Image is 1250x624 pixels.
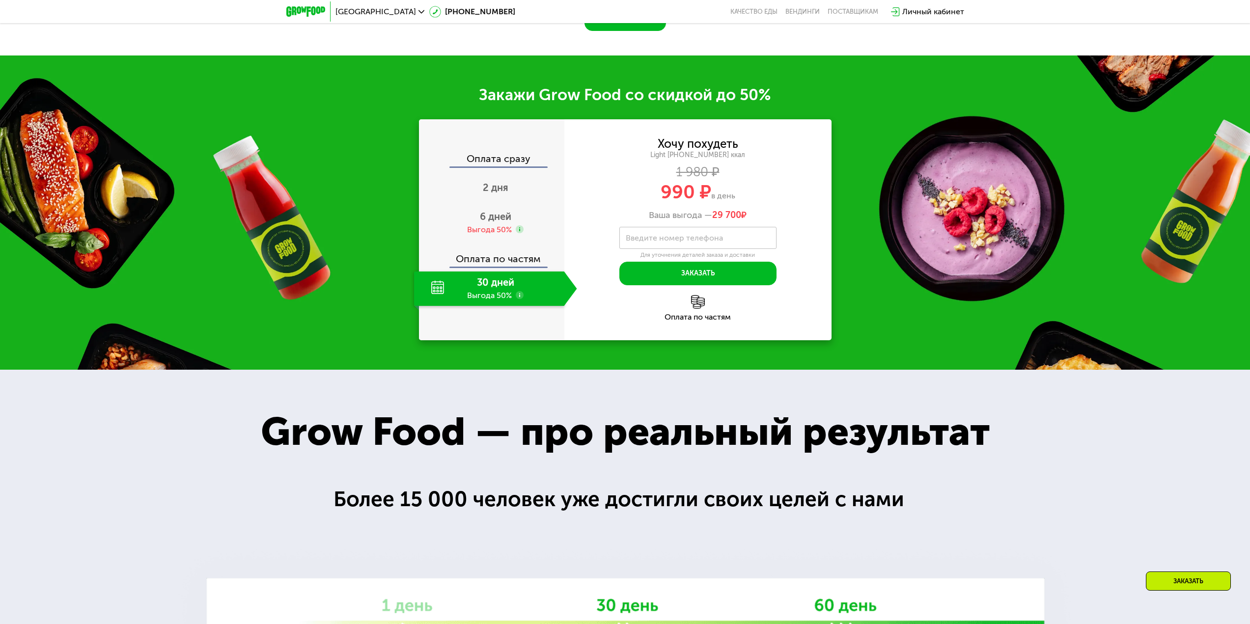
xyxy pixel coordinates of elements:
[564,210,832,221] div: Ваша выгода —
[467,224,512,235] div: Выгода 50%
[658,138,738,149] div: Хочу похудеть
[619,251,777,259] div: Для уточнения деталей заказа и доставки
[661,181,711,203] span: 990 ₽
[626,235,723,241] label: Введите номер телефона
[420,154,564,166] div: Оплата сразу
[564,167,832,178] div: 1 980 ₽
[691,295,705,309] img: l6xcnZfty9opOoJh.png
[711,191,735,200] span: в день
[712,210,747,221] span: ₽
[828,8,878,16] div: поставщикам
[564,151,832,160] div: Light [PHONE_NUMBER] ккал
[730,8,778,16] a: Качество еды
[785,8,820,16] a: Вендинги
[333,483,917,515] div: Более 15 000 человек уже достигли своих целей с нами
[619,262,777,285] button: Заказать
[335,8,416,16] span: [GEOGRAPHIC_DATA]
[483,182,508,193] span: 2 дня
[902,6,964,18] div: Личный кабинет
[231,402,1019,461] div: Grow Food — про реальный результат
[712,210,741,220] span: 29 700
[564,313,832,321] div: Оплата по частям
[480,211,511,222] span: 6 дней
[420,244,564,267] div: Оплата по частям
[429,6,515,18] a: [PHONE_NUMBER]
[1146,571,1231,591] div: Заказать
